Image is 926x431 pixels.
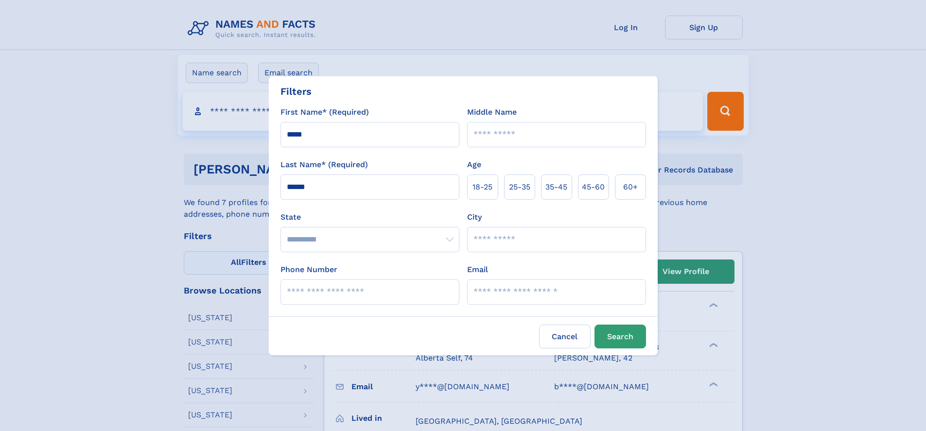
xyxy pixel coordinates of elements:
[594,325,646,348] button: Search
[280,211,459,223] label: State
[280,84,312,99] div: Filters
[280,159,368,171] label: Last Name* (Required)
[545,181,567,193] span: 35‑45
[582,181,605,193] span: 45‑60
[467,106,517,118] label: Middle Name
[280,106,369,118] label: First Name* (Required)
[280,264,337,276] label: Phone Number
[467,264,488,276] label: Email
[472,181,492,193] span: 18‑25
[467,211,482,223] label: City
[509,181,530,193] span: 25‑35
[623,181,638,193] span: 60+
[467,159,481,171] label: Age
[539,325,591,348] label: Cancel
